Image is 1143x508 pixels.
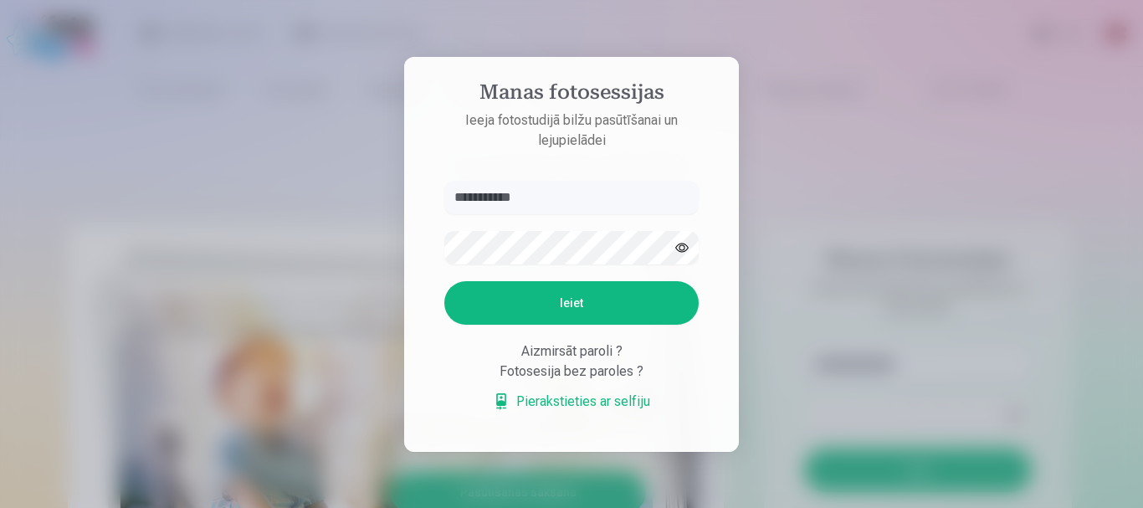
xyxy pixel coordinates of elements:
div: Aizmirsāt paroli ? [444,341,699,362]
a: Pierakstieties ar selfiju [493,392,650,412]
div: Fotosesija bez paroles ? [444,362,699,382]
p: Ieeja fotostudijā bilžu pasūtīšanai un lejupielādei [428,110,715,151]
h4: Manas fotosessijas [428,80,715,110]
button: Ieiet [444,281,699,325]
